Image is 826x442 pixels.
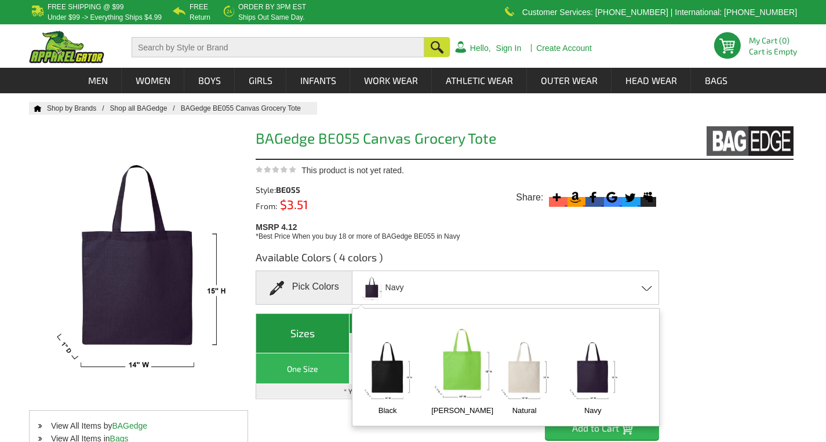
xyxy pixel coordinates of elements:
[238,14,306,21] p: ships out same day.
[256,384,658,399] td: * You get volume discount when you order more of this style and color.
[545,417,659,440] input: Add to Cart
[350,314,658,334] th: Quantity/Volume
[494,330,555,406] img: Natural
[350,334,443,353] th: 1-6
[585,189,601,205] svg: Facebook
[256,314,350,353] th: Sizes
[567,189,583,205] svg: Amazon
[238,3,306,11] b: Order by 3PM EST
[190,14,210,21] p: Return
[431,406,493,415] a: [PERSON_NAME]
[641,189,656,205] svg: Myspace
[256,186,358,194] div: Style:
[470,44,491,52] a: Hello,
[47,104,110,112] a: Shop by Brands
[516,192,543,203] span: Share:
[29,31,104,63] img: ApparelGator
[256,220,663,242] div: MSRP 4.12
[256,353,350,384] th: One Size
[527,68,611,93] a: Outer Wear
[287,68,350,93] a: Infants
[568,406,617,415] a: Navy
[48,3,124,11] b: Free Shipping @ $99
[351,68,431,93] a: Work Wear
[112,421,147,430] a: BAGedge
[496,44,522,52] a: Sign In
[385,277,404,298] span: Navy
[256,271,352,305] div: Pick Colors
[425,314,499,406] img: Kelly Green
[432,68,526,93] a: Athletic Wear
[359,272,384,303] img: bagedge_BE055_navy.jpg
[622,189,638,205] svg: Twitter
[256,250,659,271] h3: Available Colors ( 4 colors )
[536,44,592,52] a: Create Account
[749,48,797,56] span: Cart is Empty
[363,406,412,415] a: Black
[277,197,308,211] span: $3.51
[562,330,623,406] img: Navy
[256,166,296,173] img: This product is not yet rated.
[350,353,443,384] td: $3.77
[301,166,404,175] span: This product is not yet rated.
[29,105,42,112] a: Home
[30,419,248,432] li: View All Items by
[612,68,690,93] a: Head Wear
[48,14,162,21] p: under $99 -> everything ships $4.99
[75,68,121,93] a: Men
[256,232,460,240] span: *Best Price When you buy 18 or more of BAGedge BE055 in Navy
[132,37,424,57] input: Search by Style or Brand
[190,3,208,11] b: Free
[122,68,184,93] a: Women
[256,131,659,149] h1: BAGedge BE055 Canvas Grocery Tote
[181,104,312,112] a: BAGedge BE055 Canvas Grocery Tote
[256,200,358,210] div: From:
[692,68,741,93] a: Bags
[276,185,300,195] span: BE055
[707,126,794,156] img: BAGedge
[235,68,286,93] a: Girls
[522,9,797,16] p: Customer Services: [PHONE_NUMBER] | International: [PHONE_NUMBER]
[500,406,549,415] a: Natural
[749,36,792,45] li: My Cart (0)
[549,189,565,205] svg: More
[110,104,181,112] a: Shop all BAGedge
[185,68,234,93] a: Boys
[604,189,620,205] svg: Google Bookmark
[357,330,418,406] img: Black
